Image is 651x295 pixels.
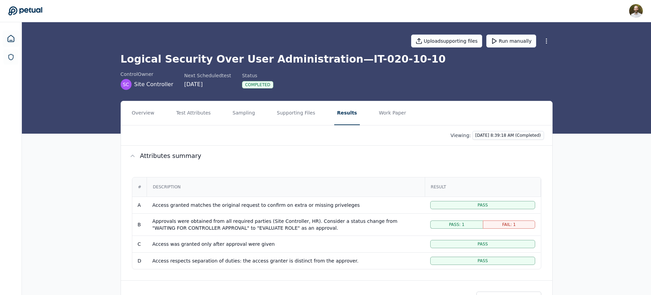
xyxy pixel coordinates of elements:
a: SOC 1 Reports [3,50,18,65]
div: Completed [242,81,273,89]
nav: Tabs [121,101,552,125]
span: Site Controller [134,80,174,89]
button: Supporting Files [274,101,318,125]
span: Fail: 1 [502,222,516,227]
a: Dashboard [3,30,19,47]
div: Approvals were obtained from all required parties (Site Controller, HR). Consider a status change... [152,218,419,231]
span: SC [123,81,129,88]
div: control Owner [121,71,174,78]
h1: Logical Security Over User Administration — IT-020-10-10 [121,53,553,65]
a: Go to Dashboard [8,6,42,16]
div: Access granted matches the original request to confirm on extra or missing priveleges [152,202,419,209]
button: More Options [540,35,553,47]
span: Pass: 1 [449,222,464,227]
button: Overview [129,101,157,125]
button: Results [334,101,360,125]
div: [DATE] [184,80,231,89]
button: Work Paper [376,101,409,125]
div: Status [242,72,273,79]
img: David Coulombe [629,4,643,18]
button: [DATE] 8:39:18 AM (Completed) [472,131,544,140]
span: Attributes summary [140,151,202,161]
button: Attributes summary [121,146,552,166]
button: Sampling [230,101,258,125]
span: Pass [478,258,488,264]
td: A [132,197,147,213]
div: Access was granted only after approval were given [152,241,419,247]
td: C [132,236,147,252]
div: # [133,178,147,196]
div: Next Scheduled test [184,72,231,79]
td: D [132,252,147,269]
button: Test Attributes [173,101,213,125]
span: Pass [478,241,488,247]
span: Pass [478,202,488,208]
div: Description [147,178,424,196]
button: Run manually [486,35,536,48]
div: Access respects separation of duties: the access granter is distinct from the approver. [152,257,419,264]
button: Uploadsupporting files [411,35,482,48]
div: Result [425,178,540,196]
td: B [132,213,147,236]
p: Viewing: [450,132,471,139]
